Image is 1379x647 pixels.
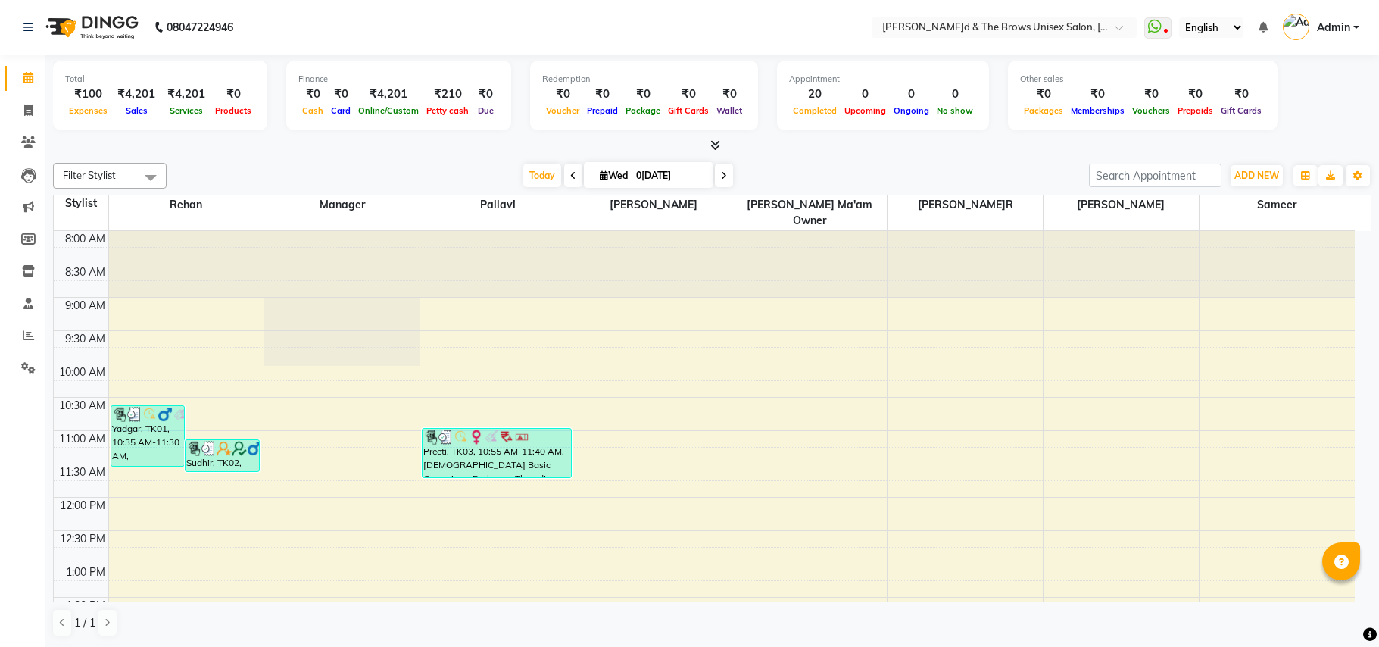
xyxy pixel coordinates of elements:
[56,431,108,447] div: 11:00 AM
[596,170,632,181] span: Wed
[1044,195,1199,214] span: [PERSON_NAME]
[841,86,890,103] div: 0
[622,86,664,103] div: ₹0
[166,105,207,116] span: Services
[622,105,664,116] span: Package
[327,86,354,103] div: ₹0
[1089,164,1221,187] input: Search Appointment
[473,86,499,103] div: ₹0
[327,105,354,116] span: Card
[63,169,116,181] span: Filter Stylist
[62,231,108,247] div: 8:00 AM
[298,105,327,116] span: Cash
[1200,195,1355,214] span: Sameer
[789,73,977,86] div: Appointment
[523,164,561,187] span: Today
[211,86,255,103] div: ₹0
[583,105,622,116] span: Prepaid
[109,195,264,214] span: Rehan
[841,105,890,116] span: Upcoming
[1067,105,1128,116] span: Memberships
[186,440,259,471] div: Sudhir, TK02, 11:05 AM-11:35 AM, [DEMOGRAPHIC_DATA] Hair Services - Styling[PERSON_NAME]d Trim
[423,429,571,477] div: Preeti, TK03, 10:55 AM-11:40 AM, [DEMOGRAPHIC_DATA] Basic Grooming - Eyebrows Threading,[DEMOGRAP...
[542,86,583,103] div: ₹0
[65,73,255,86] div: Total
[888,195,1043,214] span: [PERSON_NAME]r
[789,105,841,116] span: Completed
[1020,73,1265,86] div: Other sales
[423,86,473,103] div: ₹210
[298,73,499,86] div: Finance
[57,498,108,514] div: 12:00 PM
[890,105,933,116] span: Ongoing
[264,195,420,214] span: manager
[933,86,977,103] div: 0
[1217,86,1265,103] div: ₹0
[122,105,151,116] span: Sales
[933,105,977,116] span: No show
[423,105,473,116] span: Petty cash
[789,86,841,103] div: 20
[63,564,108,580] div: 1:00 PM
[664,105,713,116] span: Gift Cards
[54,195,108,211] div: Stylist
[1067,86,1128,103] div: ₹0
[1283,14,1309,40] img: Admin
[39,6,142,48] img: logo
[576,195,732,214] span: [PERSON_NAME]
[74,615,95,631] span: 1 / 1
[542,105,583,116] span: Voucher
[632,164,707,187] input: 2025-09-03
[1174,86,1217,103] div: ₹0
[732,195,888,230] span: [PERSON_NAME] ma'am owner
[1128,86,1174,103] div: ₹0
[1020,86,1067,103] div: ₹0
[1174,105,1217,116] span: Prepaids
[63,598,108,614] div: 1:30 PM
[298,86,327,103] div: ₹0
[1020,105,1067,116] span: Packages
[713,105,746,116] span: Wallet
[583,86,622,103] div: ₹0
[65,105,111,116] span: Expenses
[57,531,108,547] div: 12:30 PM
[62,264,108,280] div: 8:30 AM
[111,406,185,466] div: Yadgar, TK01, 10:35 AM-11:30 AM, [DEMOGRAPHIC_DATA] Basic Grooming - Eyebrows Threading,Haircut +...
[211,105,255,116] span: Products
[62,331,108,347] div: 9:30 AM
[56,364,108,380] div: 10:00 AM
[111,86,161,103] div: ₹4,201
[56,398,108,414] div: 10:30 AM
[890,86,933,103] div: 0
[62,298,108,314] div: 9:00 AM
[420,195,576,214] span: Pallavi
[1217,105,1265,116] span: Gift Cards
[713,86,746,103] div: ₹0
[161,86,211,103] div: ₹4,201
[1231,165,1283,186] button: ADD NEW
[1128,105,1174,116] span: Vouchers
[354,86,423,103] div: ₹4,201
[56,464,108,480] div: 11:30 AM
[354,105,423,116] span: Online/Custom
[167,6,233,48] b: 08047224946
[664,86,713,103] div: ₹0
[1234,170,1279,181] span: ADD NEW
[65,86,111,103] div: ₹100
[542,73,746,86] div: Redemption
[1317,20,1350,36] span: Admin
[474,105,498,116] span: Due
